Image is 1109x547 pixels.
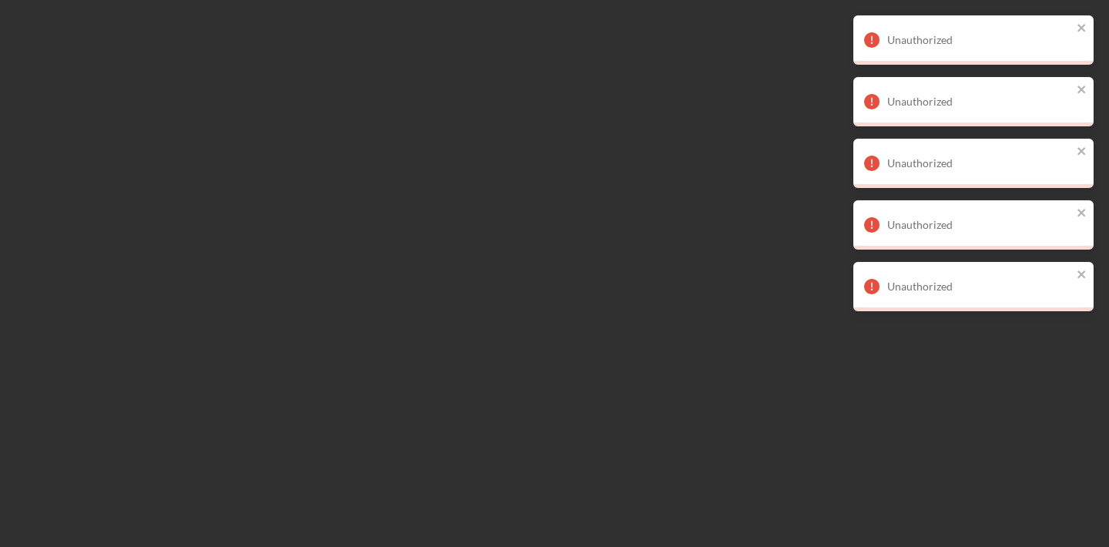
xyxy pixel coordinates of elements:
[887,34,1072,46] div: Unauthorized
[1077,22,1087,36] button: close
[887,157,1072,169] div: Unauthorized
[887,219,1072,231] div: Unauthorized
[887,96,1072,108] div: Unauthorized
[1077,206,1087,221] button: close
[1077,145,1087,159] button: close
[1077,268,1087,283] button: close
[1077,83,1087,98] button: close
[887,280,1072,293] div: Unauthorized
